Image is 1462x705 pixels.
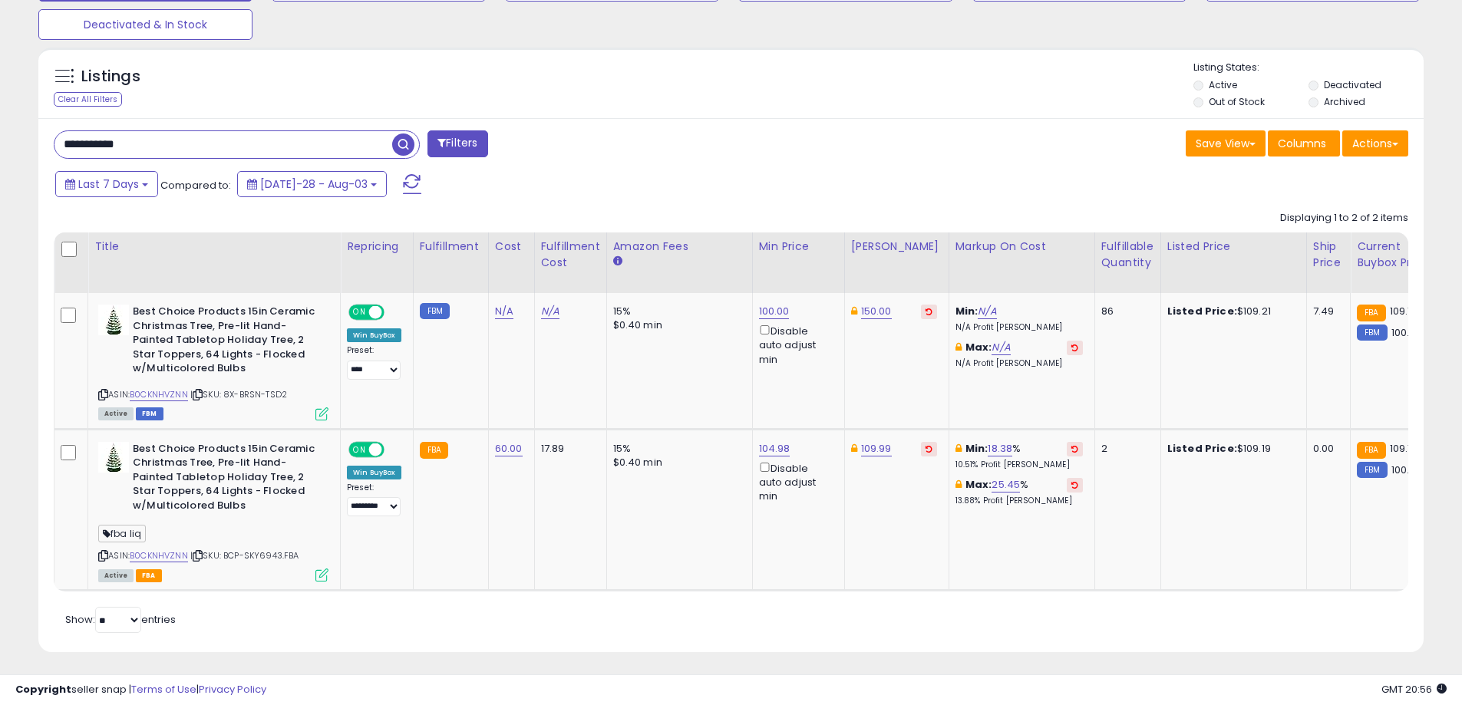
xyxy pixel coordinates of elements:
span: | SKU: BCP-SKY6943.FBA [190,549,299,562]
label: Active [1209,78,1237,91]
small: FBA [1357,442,1385,459]
span: 100.33 [1391,325,1422,340]
a: 25.45 [992,477,1020,493]
div: Win BuyBox [347,466,401,479]
b: Max: [965,477,992,492]
span: ON [350,443,369,456]
span: OFF [382,443,407,456]
span: Show: entries [65,612,176,627]
span: Last 7 Days [78,176,139,192]
p: N/A Profit [PERSON_NAME] [955,358,1083,369]
div: Fulfillment Cost [541,239,600,271]
small: Amazon Fees. [613,255,622,268]
small: FBM [420,303,450,319]
small: FBM [1357,462,1387,478]
a: 100.00 [759,304,790,319]
div: $0.40 min [613,318,741,332]
a: N/A [992,340,1010,355]
div: 86 [1101,305,1149,318]
p: Listing States: [1193,61,1424,75]
b: Listed Price: [1167,304,1237,318]
div: % [955,442,1083,470]
div: % [955,478,1083,506]
a: 109.99 [861,441,892,456]
small: FBA [1357,305,1385,321]
span: 109.19 [1390,304,1417,318]
div: Cost [495,239,528,255]
div: $109.19 [1167,442,1295,456]
div: Disable auto adjust min [759,460,833,504]
div: seller snap | | [15,683,266,697]
div: Min Price [759,239,838,255]
a: Privacy Policy [199,682,266,697]
div: Win BuyBox [347,328,401,342]
div: Clear All Filters [54,92,122,107]
div: 0.00 [1313,442,1338,456]
span: Compared to: [160,178,231,193]
span: | SKU: 8X-BRSN-TSD2 [190,388,287,400]
small: FBM [1357,324,1387,341]
th: The percentage added to the cost of goods (COGS) that forms the calculator for Min & Max prices. [949,232,1094,293]
span: 109.19 [1390,441,1417,456]
span: All listings currently available for purchase on Amazon [98,569,134,582]
button: Deactivated & In Stock [38,9,252,40]
div: $0.40 min [613,456,741,469]
div: 7.49 [1313,305,1338,318]
a: N/A [495,304,513,319]
p: N/A Profit [PERSON_NAME] [955,322,1083,333]
button: Last 7 Days [55,171,158,197]
button: Actions [1342,130,1408,156]
a: 104.98 [759,441,790,456]
div: ASIN: [98,442,328,580]
h5: Listings [81,66,140,87]
a: B0CKNHVZNN [130,388,188,401]
div: Amazon Fees [613,239,746,255]
button: Save View [1186,130,1266,156]
label: Out of Stock [1209,95,1265,108]
div: Current Buybox Price [1357,239,1436,271]
div: Repricing [347,239,407,255]
p: 13.88% Profit [PERSON_NAME] [955,496,1083,506]
a: 18.38 [988,441,1012,456]
p: 10.51% Profit [PERSON_NAME] [955,460,1083,470]
label: Archived [1324,95,1365,108]
div: 15% [613,305,741,318]
a: 150.00 [861,304,892,319]
div: Markup on Cost [955,239,1088,255]
div: $109.21 [1167,305,1295,318]
b: Max: [965,340,992,354]
a: Terms of Use [131,682,196,697]
label: Deactivated [1324,78,1381,91]
span: [DATE]-28 - Aug-03 [260,176,368,192]
div: Preset: [347,345,401,380]
div: Disable auto adjust min [759,322,833,367]
span: OFF [382,306,407,319]
strong: Copyright [15,682,71,697]
div: Preset: [347,483,401,517]
span: 100.33 [1391,463,1422,477]
b: Min: [955,304,979,318]
img: 41jhT0+gzoL._SL40_.jpg [98,442,129,473]
div: Title [94,239,334,255]
span: FBM [136,407,163,420]
b: Best Choice Products 15in Ceramic Christmas Tree, Pre-lit Hand-Painted Tabletop Holiday Tree, 2 S... [133,305,319,380]
div: 17.89 [541,442,595,456]
img: 41jhT0+gzoL._SL40_.jpg [98,305,129,335]
b: Best Choice Products 15in Ceramic Christmas Tree, Pre-lit Hand-Painted Tabletop Holiday Tree, 2 S... [133,442,319,517]
b: Min: [965,441,988,456]
span: FBA [136,569,162,582]
div: Displaying 1 to 2 of 2 items [1280,211,1408,226]
div: 15% [613,442,741,456]
b: Listed Price: [1167,441,1237,456]
span: fba liq [98,525,146,542]
a: 60.00 [495,441,523,456]
div: ASIN: [98,305,328,418]
button: Columns [1268,130,1340,156]
button: [DATE]-28 - Aug-03 [237,171,387,197]
div: [PERSON_NAME] [851,239,942,255]
div: Fulfillable Quantity [1101,239,1154,271]
a: N/A [541,304,559,319]
span: Columns [1278,136,1326,151]
div: Fulfillment [420,239,482,255]
div: Ship Price [1313,239,1344,271]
